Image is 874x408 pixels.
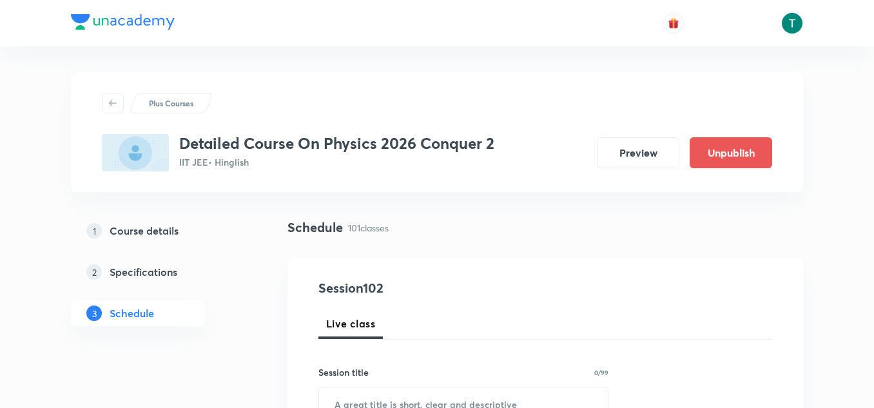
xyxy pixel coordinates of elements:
[597,137,679,168] button: Preview
[102,134,169,171] img: C4CC12E6-8B59-4E5D-81DF-8E6FA7C9DD2C_plus.png
[71,14,175,30] img: Company Logo
[86,223,102,238] p: 1
[668,17,679,29] img: avatar
[318,365,369,379] h6: Session title
[781,12,803,34] img: Tajvendra Singh
[179,134,494,153] h3: Detailed Course On Physics 2026 Conquer 2
[86,264,102,280] p: 2
[71,259,246,285] a: 2Specifications
[71,14,175,33] a: Company Logo
[110,264,177,280] h5: Specifications
[110,223,179,238] h5: Course details
[110,306,154,321] h5: Schedule
[287,218,343,237] h4: Schedule
[179,155,494,169] p: IIT JEE • Hinglish
[690,137,772,168] button: Unpublish
[149,97,193,109] p: Plus Courses
[326,316,375,331] span: Live class
[594,369,608,376] p: 0/99
[348,221,389,235] p: 101 classes
[86,306,102,321] p: 3
[71,218,246,244] a: 1Course details
[318,278,554,298] h4: Session 102
[663,13,684,34] button: avatar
